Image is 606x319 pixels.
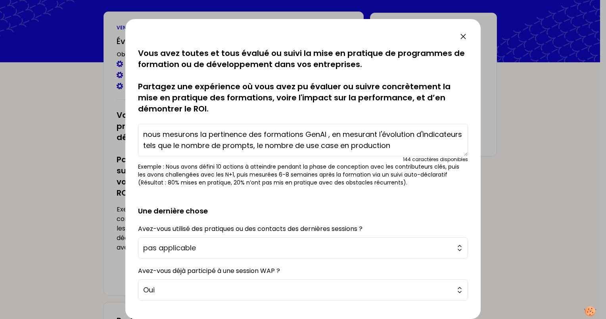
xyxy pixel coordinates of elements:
[138,163,468,186] p: Exemple : Nous avons défini 10 actions à atteindre pendant la phase de conception avec les contri...
[138,266,280,275] label: Avez-vous déjà participé à une session WAP ?
[138,48,468,114] p: Vous avez toutes et tous évalué ou suivi la mise en pratique de programmes de formation ou de dév...
[138,193,468,217] h2: Une dernière chose
[143,284,452,296] span: Oui
[143,242,452,254] span: pas applicable
[138,224,362,233] label: Avez-vous utilisé des pratiques ou des contacts des dernières sessions ?
[138,237,468,259] button: pas applicable
[138,124,468,156] textarea: nous mesurons la pertinence des formations GenAI , en mesurant l'évolution d'indicateurs tels que...
[138,279,468,301] button: Oui
[403,156,468,163] div: 144 caractères disponibles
